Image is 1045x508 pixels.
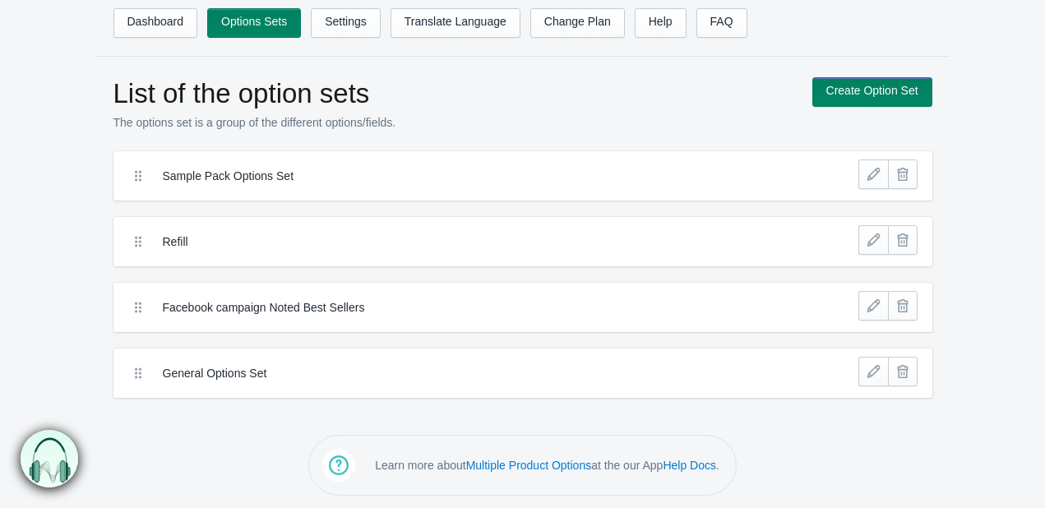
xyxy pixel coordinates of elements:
[113,77,796,110] h1: List of the option sets
[375,457,719,473] p: Learn more about at the our App .
[163,299,762,316] label: Facebook campaign Noted Best Sellers
[696,8,747,38] a: FAQ
[530,8,625,38] a: Change Plan
[113,114,796,131] p: The options set is a group of the different options/fields.
[113,8,198,38] a: Dashboard
[21,430,78,487] img: bxm.png
[466,459,592,472] a: Multiple Product Options
[391,8,520,38] a: Translate Language
[635,8,687,38] a: Help
[812,77,932,107] a: Create Option Set
[163,233,762,250] label: Refill
[163,365,762,381] label: General Options Set
[663,459,716,472] a: Help Docs
[311,8,381,38] a: Settings
[163,168,762,184] label: Sample Pack Options Set
[207,8,301,38] a: Options Sets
